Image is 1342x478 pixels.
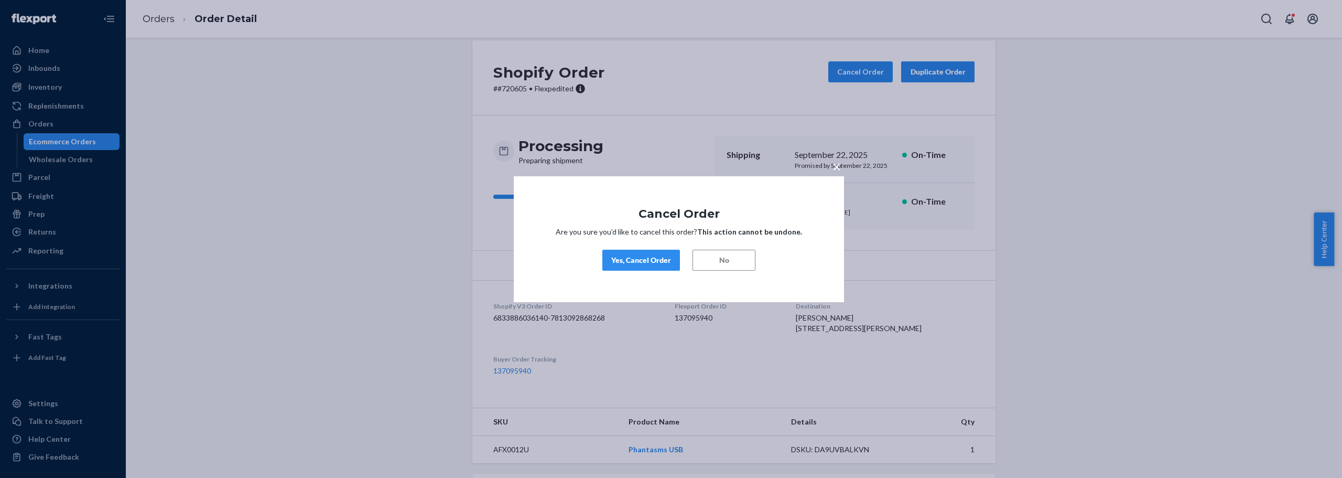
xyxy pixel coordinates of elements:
div: Yes, Cancel Order [611,255,671,265]
button: No [692,250,755,271]
p: Are you sure you’d like to cancel this order? [545,227,813,237]
h1: Cancel Order [545,207,813,220]
strong: This action cannot be undone. [697,227,802,236]
button: Yes, Cancel Order [602,250,680,271]
span: × [832,157,841,175]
